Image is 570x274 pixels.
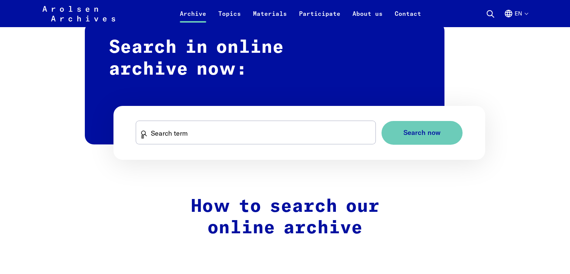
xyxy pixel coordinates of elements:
[85,22,444,144] h2: Search in online archive now:
[247,9,293,27] a: Materials
[346,9,389,27] a: About us
[126,196,444,239] h2: How to search our online archive
[389,9,427,27] a: Contact
[293,9,346,27] a: Participate
[174,5,427,23] nav: Primary
[403,129,441,137] span: Search now
[174,9,212,27] a: Archive
[382,121,463,145] button: Search now
[504,9,528,27] button: English, language selection
[212,9,247,27] a: Topics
